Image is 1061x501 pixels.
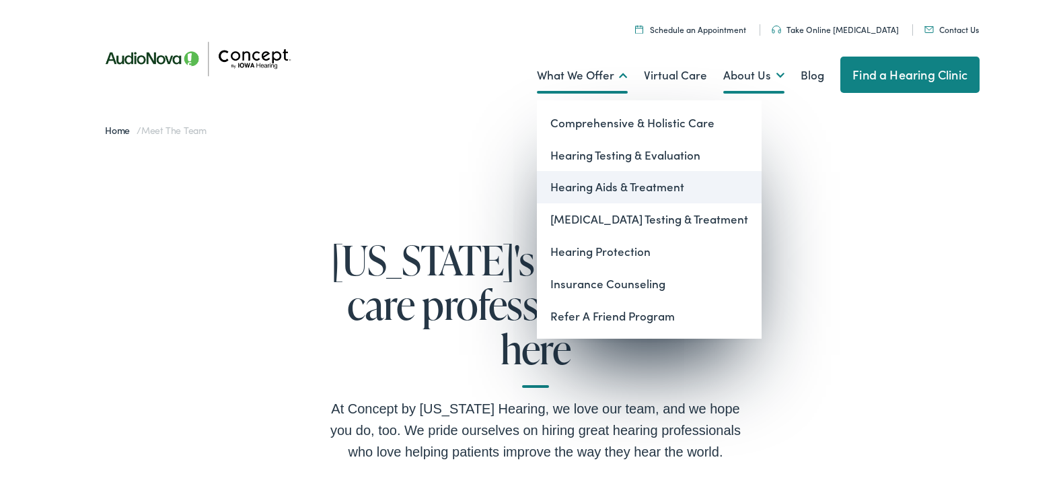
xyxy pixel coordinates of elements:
[537,168,762,201] a: Hearing Aids & Treatment
[635,22,643,31] img: A calendar icon to schedule an appointment at Concept by Iowa Hearing.
[105,121,137,134] a: Home
[723,48,784,98] a: About Us
[924,24,934,30] img: utility icon
[924,21,979,32] a: Contact Us
[537,265,762,298] a: Insurance Counseling
[537,233,762,265] a: Hearing Protection
[141,121,207,134] span: Meet the Team
[635,21,746,32] a: Schedule an Appointment
[105,121,207,134] span: /
[537,48,628,98] a: What We Offer
[320,395,751,460] div: At Concept by [US_STATE] Hearing, we love our team, and we hope you do, too. We pride ourselves o...
[320,235,751,385] h1: [US_STATE]'s best hearing care professionals work here
[537,201,762,233] a: [MEDICAL_DATA] Testing & Treatment
[772,23,781,31] img: utility icon
[537,104,762,137] a: Comprehensive & Holistic Care
[840,54,980,90] a: Find a Hearing Clinic
[801,48,824,98] a: Blog
[537,137,762,169] a: Hearing Testing & Evaluation
[644,48,707,98] a: Virtual Care
[537,298,762,330] a: Refer A Friend Program
[772,21,899,32] a: Take Online [MEDICAL_DATA]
